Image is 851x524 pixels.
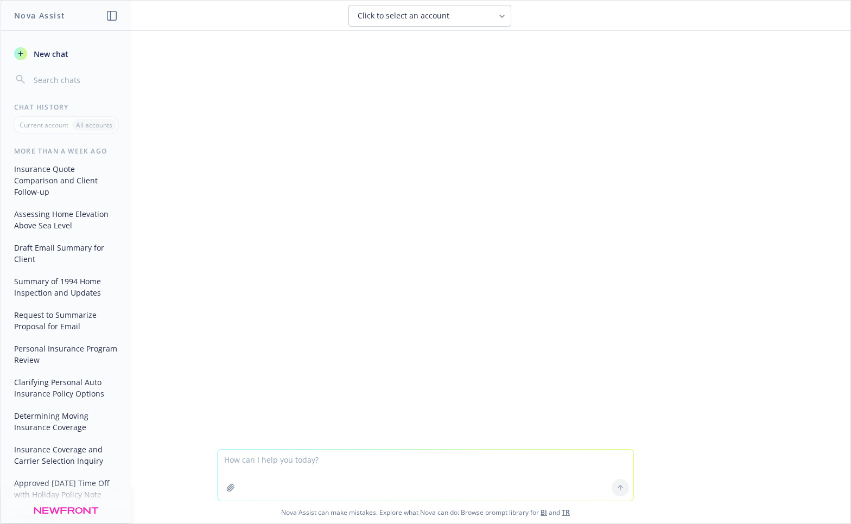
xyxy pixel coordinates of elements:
[10,340,122,369] button: Personal Insurance Program Review
[76,120,112,130] p: All accounts
[1,146,131,156] div: More than a week ago
[31,48,68,60] span: New chat
[358,10,449,21] span: Click to select an account
[10,474,122,503] button: Approved [DATE] Time Off with Holiday Policy Note
[10,440,122,470] button: Insurance Coverage and Carrier Selection Inquiry
[10,306,122,335] button: Request to Summarize Proposal for Email
[10,407,122,436] button: Determining Moving Insurance Coverage
[562,508,570,517] a: TR
[348,5,511,27] button: Click to select an account
[10,272,122,302] button: Summary of 1994 Home Inspection and Updates
[5,501,846,523] span: Nova Assist can make mistakes. Explore what Nova can do: Browse prompt library for and
[10,239,122,268] button: Draft Email Summary for Client
[20,120,68,130] p: Current account
[10,160,122,201] button: Insurance Quote Comparison and Client Follow-up
[10,44,122,63] button: New chat
[31,72,118,87] input: Search chats
[1,103,131,112] div: Chat History
[10,373,122,402] button: Clarifying Personal Auto Insurance Policy Options
[14,10,65,21] h1: Nova Assist
[10,205,122,234] button: Assessing Home Elevation Above Sea Level
[541,508,547,517] a: BI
